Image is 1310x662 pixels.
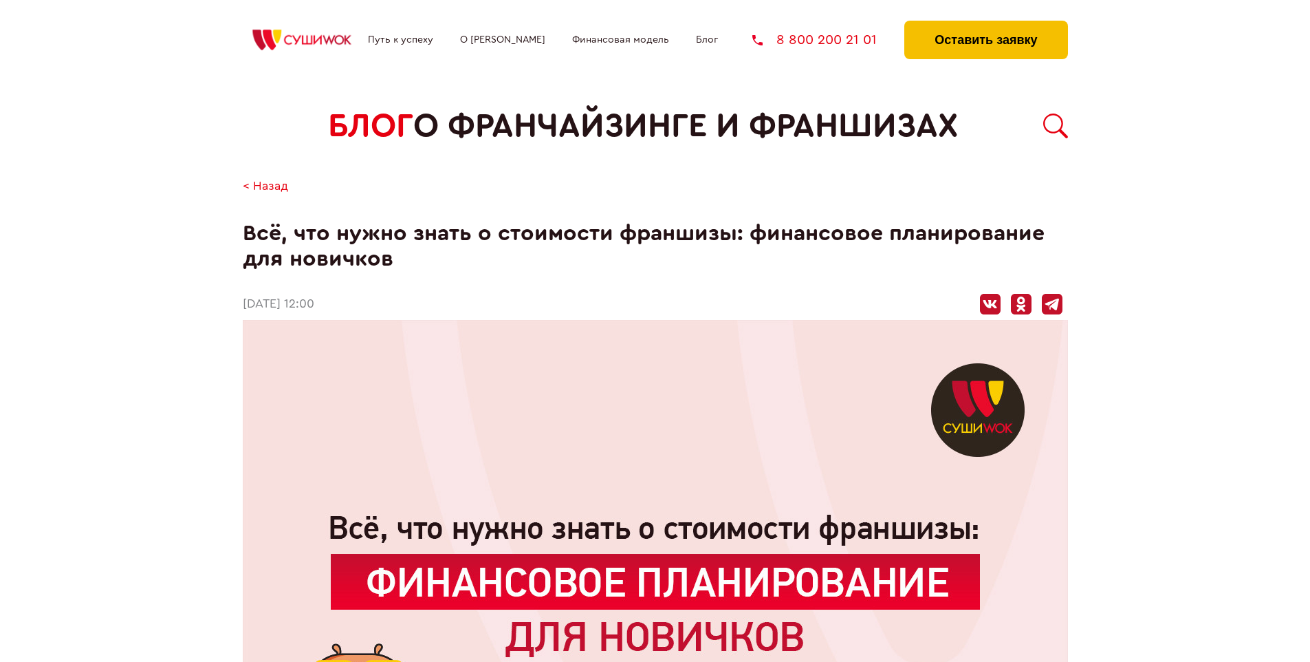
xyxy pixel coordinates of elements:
[243,297,314,312] time: [DATE] 12:00
[752,33,877,47] a: 8 800 200 21 01
[572,34,669,45] a: Финансовая модель
[328,107,413,145] span: БЛОГ
[413,107,958,145] span: о франчайзинге и франшизах
[776,33,877,47] span: 8 800 200 21 01
[460,34,545,45] a: О [PERSON_NAME]
[243,221,1068,272] h1: Всё, что нужно знать о стоимости франшизы: финансовое планирование для новичков
[696,34,718,45] a: Блог
[904,21,1067,59] button: Оставить заявку
[243,180,288,194] a: < Назад
[368,34,433,45] a: Путь к успеху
